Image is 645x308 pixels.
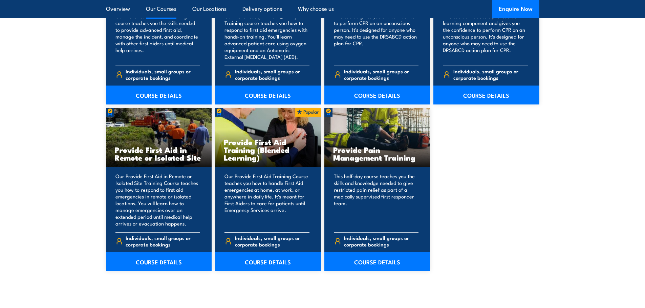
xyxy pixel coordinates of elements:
span: Individuals, small groups or corporate bookings [235,68,309,81]
p: This course includes a pre-course learning component and gives you the confidence to perform CPR ... [443,13,528,60]
h3: Provide First Aid Training (Blended Learning) [224,138,312,161]
span: Individuals, small groups or corporate bookings [344,68,418,81]
a: COURSE DETAILS [106,252,212,271]
p: Our Provide First Aid in Remote or Isolated Site Training Course teaches you how to respond to fi... [115,173,200,227]
p: Our Advanced First Aid training course teaches you the skills needed to provide advanced first ai... [115,13,200,60]
a: COURSE DETAILS [106,86,212,104]
a: COURSE DETAILS [433,86,539,104]
h3: Provide First Aid in Remote or Isolated Site [115,146,203,161]
a: COURSE DETAILS [324,252,430,271]
a: COURSE DETAILS [215,86,321,104]
p: This course gives you the confidence to perform CPR on an unconscious person. It's designed for a... [334,13,419,60]
span: Individuals, small groups or corporate bookings [126,68,200,81]
a: COURSE DETAILS [324,86,430,104]
p: Our Provide First Aid Training Course teaches you how to handle First Aid emergencies at home, at... [224,173,309,227]
span: Individuals, small groups or corporate bookings [126,235,200,247]
p: Our Advanced [MEDICAL_DATA] Training course teaches you how to respond to first aid emergencies w... [224,13,309,60]
span: Individuals, small groups or corporate bookings [235,235,309,247]
span: Individuals, small groups or corporate bookings [344,235,418,247]
span: Individuals, small groups or corporate bookings [453,68,528,81]
p: This half-day course teaches you the skills and knowledge needed to give restricted pain relief a... [334,173,419,227]
h3: Provide Pain Management Training [333,146,422,161]
a: COURSE DETAILS [215,252,321,271]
